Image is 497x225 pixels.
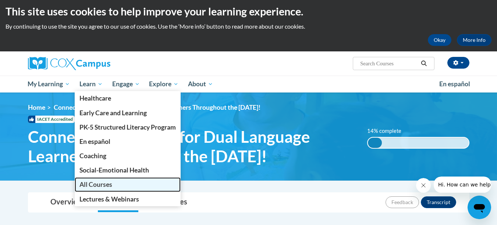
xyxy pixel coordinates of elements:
a: My Learning [23,76,75,92]
a: Early Care and Learning [75,106,181,120]
span: IACET Accredited [28,116,75,123]
a: Coaching [75,149,181,163]
span: Explore [149,80,178,88]
span: Social-Emotional Health [79,166,149,174]
span: Engage [112,80,140,88]
iframe: Close message [416,178,431,193]
a: About [183,76,218,92]
a: More Info [457,34,491,46]
iframe: Button to launch messaging window [468,196,491,219]
div: Main menu [17,76,480,92]
button: Okay [428,34,451,46]
span: Coaching [79,152,106,160]
a: Social-Emotional Health [75,163,181,177]
span: All Courses [79,181,112,188]
a: Cox Campus [28,57,168,70]
a: Explore [144,76,183,92]
span: Connecting the Dots for Dual Language Learners Throughout the [DATE]! [28,127,356,166]
iframe: Message from company [434,177,491,193]
span: About [188,80,213,88]
h2: This site uses cookies to help improve your learning experience. [6,4,491,19]
button: Transcript [421,196,456,208]
span: My Learning [28,80,70,88]
a: En español [75,134,181,149]
img: Cox Campus [28,57,110,70]
p: By continuing to use the site you agree to our use of cookies. Use the ‘More info’ button to read... [6,22,491,30]
input: Search Courses [359,59,418,68]
a: Lectures & Webinars [75,192,181,206]
button: Account Settings [447,57,469,69]
a: En español [434,76,475,92]
div: 14% complete [368,138,382,148]
span: Early Care and Learning [79,109,147,117]
a: PK-5 Structured Literacy Program [75,120,181,134]
span: En español [79,138,110,145]
span: Learn [79,80,103,88]
button: Search [418,59,429,68]
a: All Courses [75,177,181,192]
span: Connecting the Dots for Dual Language Learners Throughout the [DATE]! [54,104,260,111]
span: Hi. How can we help? [4,5,60,11]
a: Learn [75,76,107,92]
span: En español [439,80,470,88]
button: Feedback [386,196,419,208]
span: PK-5 Structured Literacy Program [79,123,176,131]
a: Overview [43,193,90,212]
label: 14% complete [367,127,409,135]
span: Healthcare [79,94,111,102]
span: Lectures & Webinars [79,195,139,203]
a: Home [28,104,45,111]
a: Engage [107,76,145,92]
a: Healthcare [75,91,181,105]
